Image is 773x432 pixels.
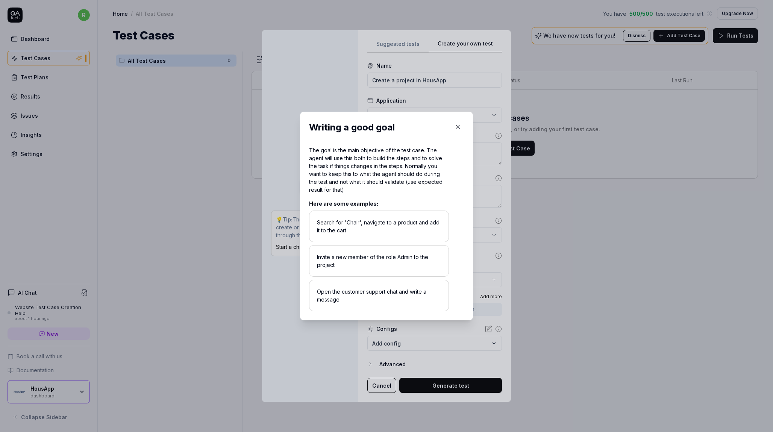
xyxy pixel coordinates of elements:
h2: Writing a good goal [309,121,464,134]
button: Close Modal [452,121,464,133]
div: The goal is the main objective of the test case. The agent will use this both to build the steps ... [309,146,449,194]
strong: Here are some examples: [309,200,378,207]
div: Invite a new member of the role Admin to the project [309,245,449,277]
div: Search for 'Chair', navigate to a product and add it to the cart [309,211,449,242]
div: Open the customer support chat and write a message [309,280,449,311]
